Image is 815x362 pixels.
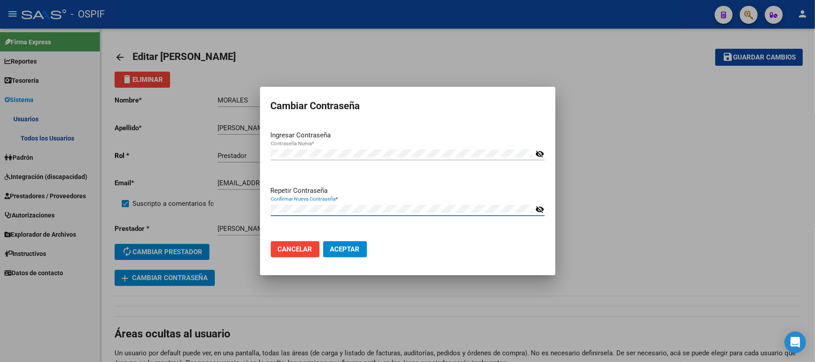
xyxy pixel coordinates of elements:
div: Open Intercom Messenger [785,332,806,353]
span: Aceptar [330,245,360,253]
button: Aceptar [323,241,367,257]
mat-icon: visibility_off [535,149,544,159]
button: Cancelar [271,241,320,257]
p: Repetir Contraseña [271,186,545,196]
span: Cancelar [278,245,312,253]
p: Ingresar Contraseña [271,130,545,141]
mat-icon: visibility_off [535,204,544,215]
h2: Cambiar Contraseña [271,98,545,115]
